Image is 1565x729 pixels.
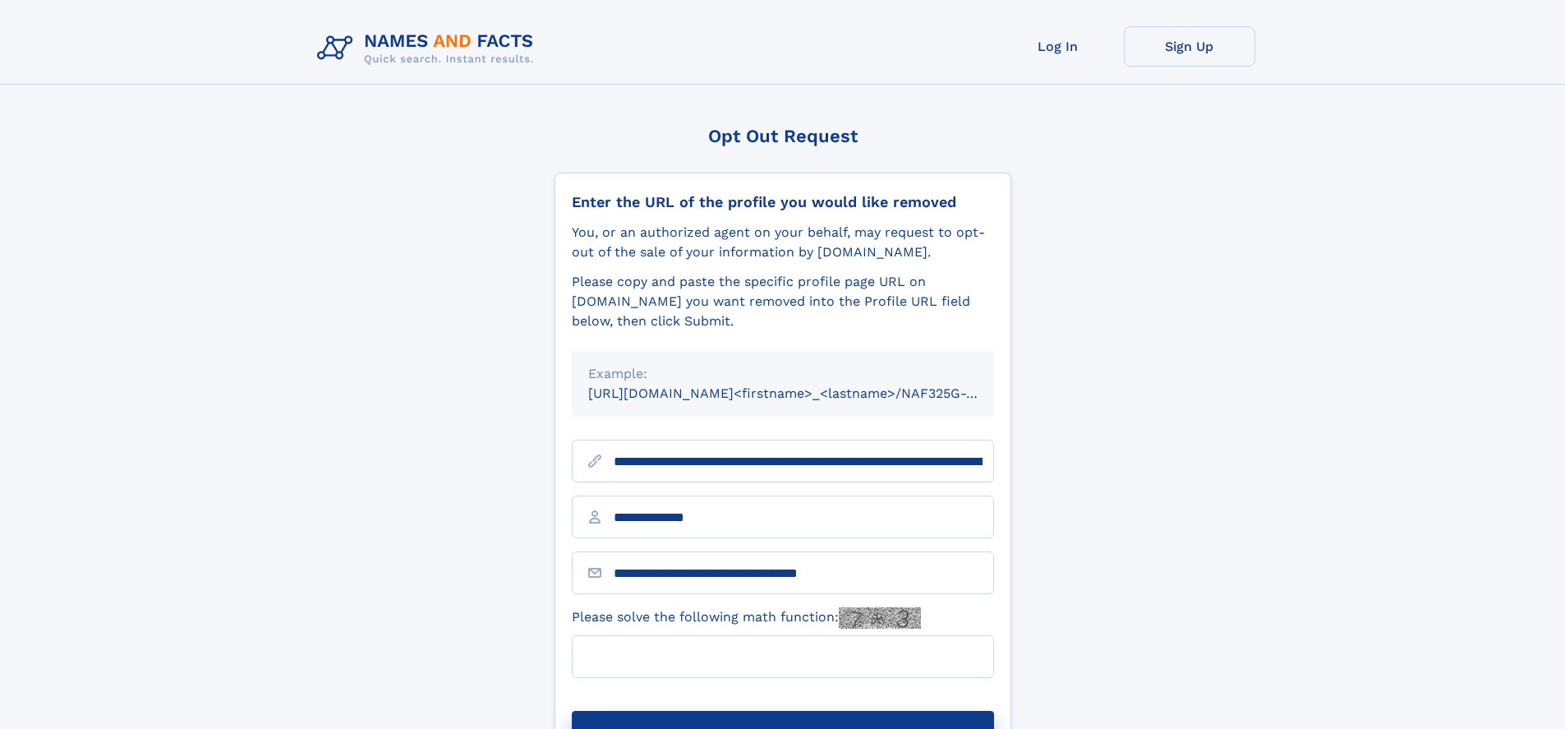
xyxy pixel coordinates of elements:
[572,223,994,262] div: You, or an authorized agent on your behalf, may request to opt-out of the sale of your informatio...
[555,126,1011,146] div: Opt Out Request
[311,26,547,71] img: Logo Names and Facts
[1124,26,1255,67] a: Sign Up
[588,364,978,384] div: Example:
[572,193,994,211] div: Enter the URL of the profile you would like removed
[572,272,994,331] div: Please copy and paste the specific profile page URL on [DOMAIN_NAME] you want removed into the Pr...
[992,26,1124,67] a: Log In
[572,607,921,629] label: Please solve the following math function:
[588,385,1025,401] small: [URL][DOMAIN_NAME]<firstname>_<lastname>/NAF325G-xxxxxxxx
